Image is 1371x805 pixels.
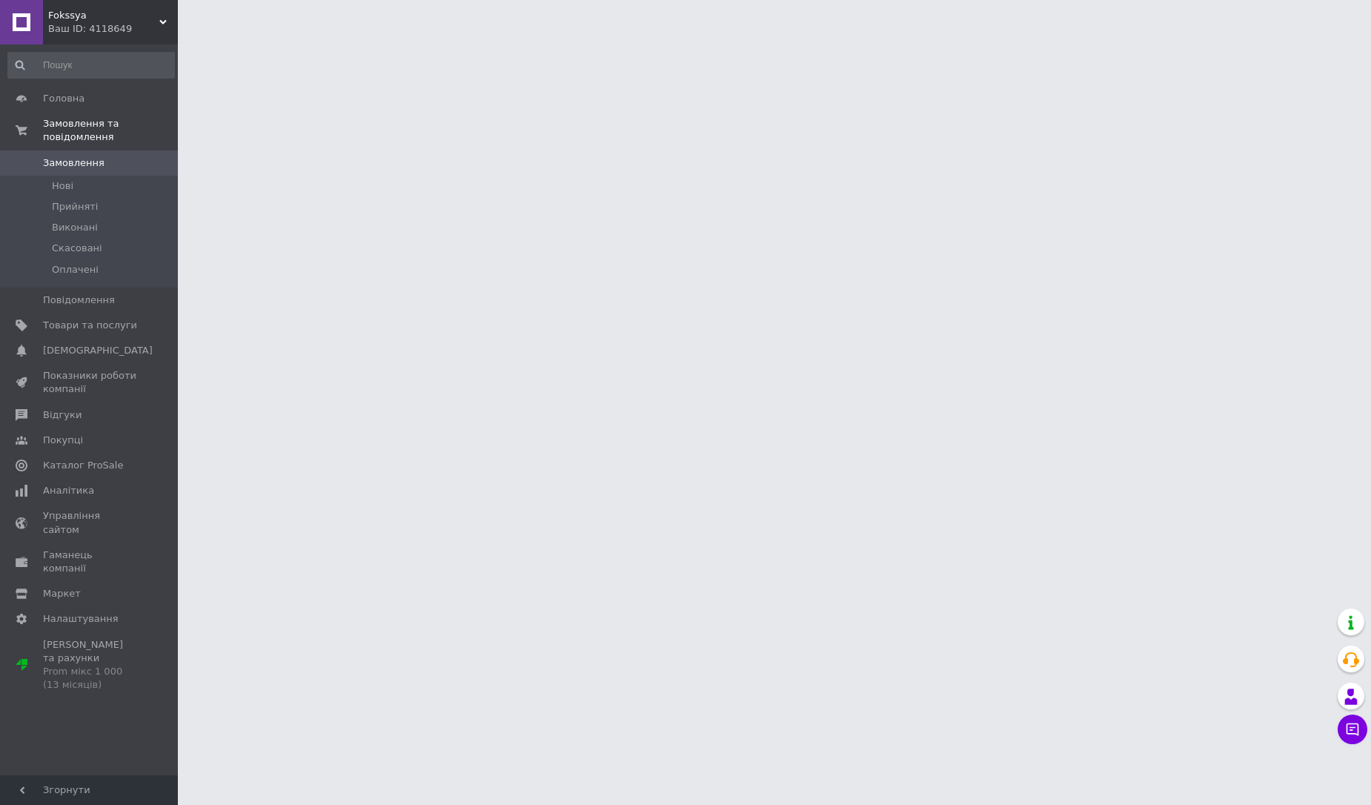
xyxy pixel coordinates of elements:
[1338,715,1367,744] button: Чат з покупцем
[43,344,153,357] span: [DEMOGRAPHIC_DATA]
[43,319,137,332] span: Товари та послуги
[43,484,94,497] span: Аналітика
[43,434,83,447] span: Покупці
[43,459,123,472] span: Каталог ProSale
[52,242,102,255] span: Скасовані
[43,638,137,692] span: [PERSON_NAME] та рахунки
[43,587,81,600] span: Маркет
[43,294,115,307] span: Повідомлення
[48,22,178,36] div: Ваш ID: 4118649
[7,52,175,79] input: Пошук
[43,92,84,105] span: Головна
[48,9,159,22] span: Fokssya
[52,200,98,213] span: Прийняті
[52,263,99,276] span: Оплачені
[52,221,98,234] span: Виконані
[43,117,178,144] span: Замовлення та повідомлення
[43,612,119,626] span: Налаштування
[43,156,104,170] span: Замовлення
[52,179,73,193] span: Нові
[43,665,137,692] div: Prom мікс 1 000 (13 місяців)
[43,408,82,422] span: Відгуки
[43,549,137,575] span: Гаманець компанії
[43,509,137,536] span: Управління сайтом
[43,369,137,396] span: Показники роботи компанії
